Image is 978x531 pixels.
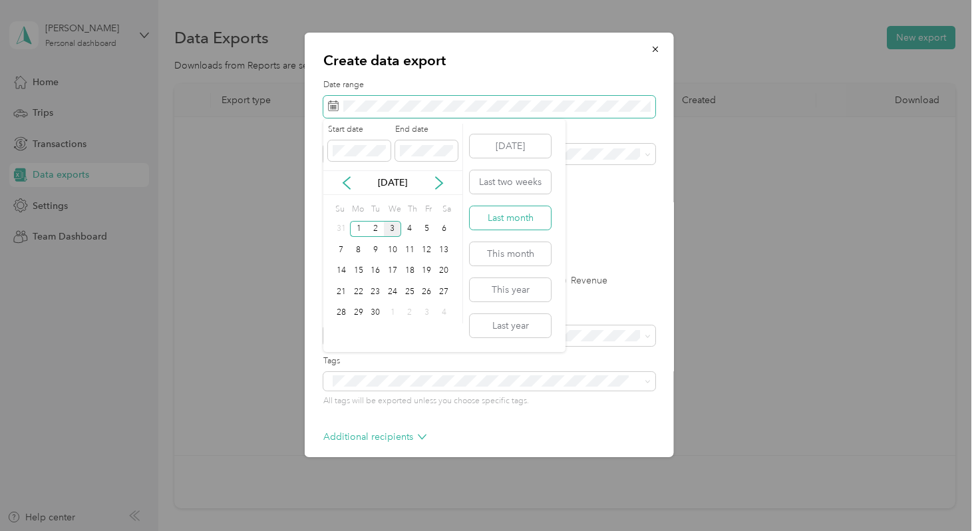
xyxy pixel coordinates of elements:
div: 24 [384,283,401,300]
div: 25 [401,283,418,300]
div: 15 [350,263,367,279]
div: 8 [350,242,367,258]
p: Create data export [323,51,655,70]
div: 17 [384,263,401,279]
div: 19 [418,263,436,279]
div: 1 [350,221,367,238]
div: 22 [350,283,367,300]
div: Th [406,200,418,218]
p: [DATE] [365,176,420,190]
div: 14 [333,263,350,279]
div: 29 [350,305,367,321]
button: Last two weeks [470,170,551,194]
label: Start date [328,124,391,136]
p: All tags will be exported unless you choose specific tags. [323,395,655,407]
div: 3 [384,221,401,238]
button: This month [470,242,551,265]
div: 11 [401,242,418,258]
div: 12 [418,242,436,258]
div: Su [333,200,345,218]
label: Tags [323,355,655,367]
div: 28 [333,305,350,321]
div: 2 [367,221,384,238]
button: [DATE] [470,134,551,158]
div: Tu [369,200,381,218]
div: Fr [422,200,435,218]
div: 26 [418,283,436,300]
div: Sa [440,200,452,218]
div: 10 [384,242,401,258]
div: 6 [435,221,452,238]
div: 3 [418,305,436,321]
div: 4 [435,305,452,321]
div: 31 [333,221,350,238]
div: 20 [435,263,452,279]
label: End date [395,124,458,136]
div: 21 [333,283,350,300]
div: 5 [418,221,436,238]
div: 9 [367,242,384,258]
div: 16 [367,263,384,279]
div: 18 [401,263,418,279]
div: 7 [333,242,350,258]
button: This year [470,278,551,301]
label: Revenue [557,276,607,285]
div: 4 [401,221,418,238]
iframe: Everlance-gr Chat Button Frame [903,456,978,531]
label: Date range [323,79,655,91]
button: Last year [470,314,551,337]
div: Mo [350,200,365,218]
div: 23 [367,283,384,300]
div: 27 [435,283,452,300]
div: 2 [401,305,418,321]
div: 13 [435,242,452,258]
div: 30 [367,305,384,321]
div: 1 [384,305,401,321]
div: We [386,200,401,218]
p: Additional recipients [323,430,426,444]
button: Last month [470,206,551,230]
